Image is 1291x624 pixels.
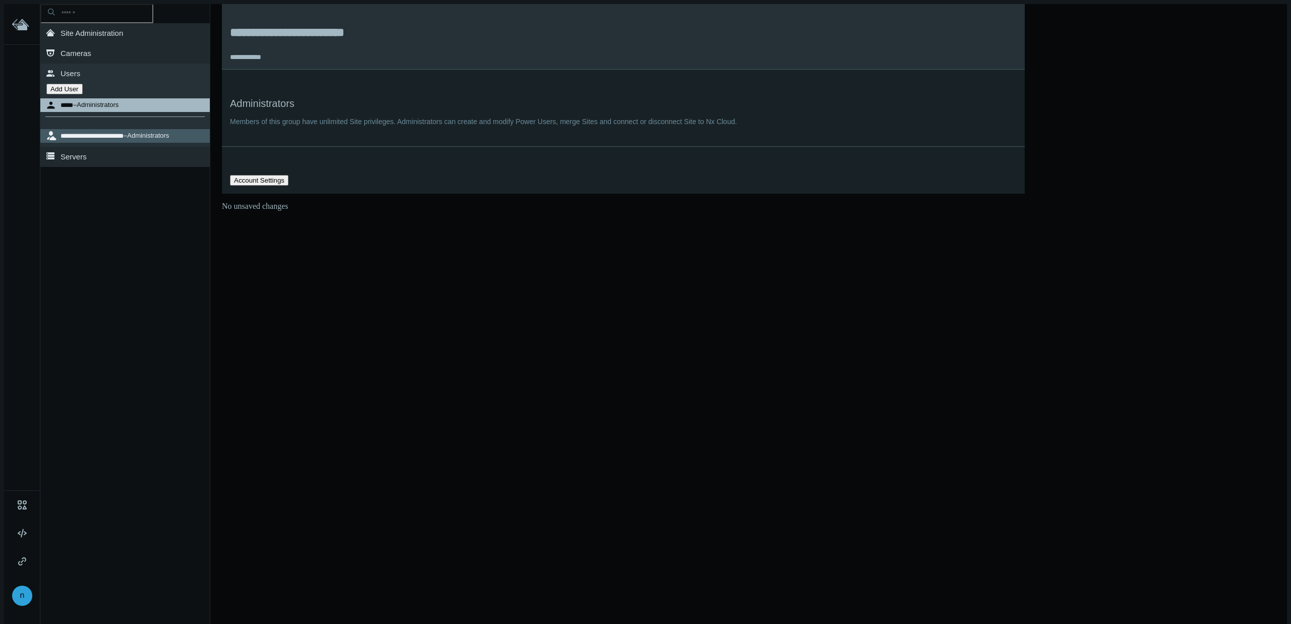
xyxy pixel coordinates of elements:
[230,118,1017,126] div: Members of this group have unlimited Site privileges. Administrators can create and modify Power ...
[73,101,77,108] span: –
[4,491,40,519] a: Resources
[4,519,40,547] a: Knowledge Base
[61,152,87,161] span: Servers
[230,175,288,186] button: Account Settings
[61,29,123,37] span: Site Administration
[127,132,169,139] nx-search-highlight: Administrators
[230,98,1017,118] div: Administrators
[4,547,40,576] a: External Links
[222,202,1025,218] div: No unsaved changes
[12,586,32,606] div: n
[61,69,80,78] span: Users
[61,49,91,58] span: Cameras
[46,84,83,94] button: Add User
[77,101,119,108] nx-search-highlight: Administrators
[124,132,127,139] span: –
